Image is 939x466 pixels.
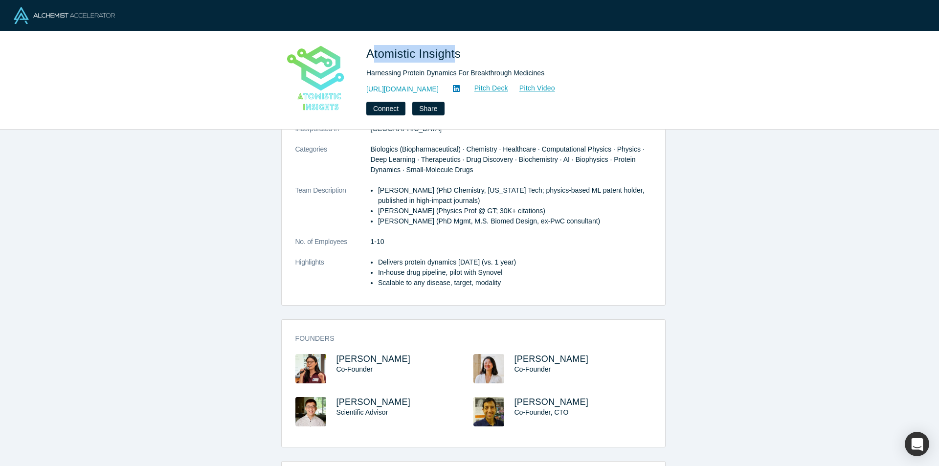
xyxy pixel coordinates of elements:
[295,124,371,144] dt: Incorporated in
[14,7,115,24] img: Alchemist Logo
[514,354,589,364] a: [PERSON_NAME]
[514,408,569,416] span: Co-Founder, CTO
[378,206,651,216] p: [PERSON_NAME] (Physics Prof @ GT; 30K+ citations)
[378,257,651,267] p: Delivers protein dynamics [DATE] (vs. 1 year)
[295,257,371,298] dt: Highlights
[378,216,651,226] p: [PERSON_NAME] (PhD Mgmt, M.S. Biomed Design, ex-PwC consultant)
[336,354,411,364] a: [PERSON_NAME]
[366,84,439,94] a: [URL][DOMAIN_NAME]
[336,365,373,373] span: Co-Founder
[473,354,504,383] img: Shiyao Bao's Profile Image
[336,397,411,407] a: [PERSON_NAME]
[378,278,651,288] p: Scalable to any disease, target, modality
[514,397,589,407] a: [PERSON_NAME]
[464,83,509,94] a: Pitch Deck
[371,145,645,174] span: Biologics (Biopharmaceutical) · Chemistry · Healthcare · Computational Physics · Physics · Deep L...
[295,333,638,344] h3: Founders
[366,102,405,115] button: Connect
[366,68,640,78] div: Harnessing Protein Dynamics For Breakthrough Medicines
[514,365,551,373] span: Co-Founder
[295,397,326,426] img: Andrew Pang's Profile Image
[284,45,353,113] img: Atomistic Insights's Logo
[295,354,326,383] img: Katie Kuo's Profile Image
[378,267,651,278] p: In-house drug pipeline, pilot with Synovel
[378,185,651,206] p: [PERSON_NAME] (PhD Chemistry, [US_STATE] Tech; physics-based ML patent holder, published in high-...
[295,144,371,185] dt: Categories
[295,185,371,237] dt: Team Description
[336,408,388,416] span: Scientific Advisor
[509,83,556,94] a: Pitch Video
[366,47,464,60] span: Atomistic Insights
[371,237,651,247] dd: 1-10
[412,102,444,115] button: Share
[473,397,504,426] img: JC Gumbart's Profile Image
[295,237,371,257] dt: No. of Employees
